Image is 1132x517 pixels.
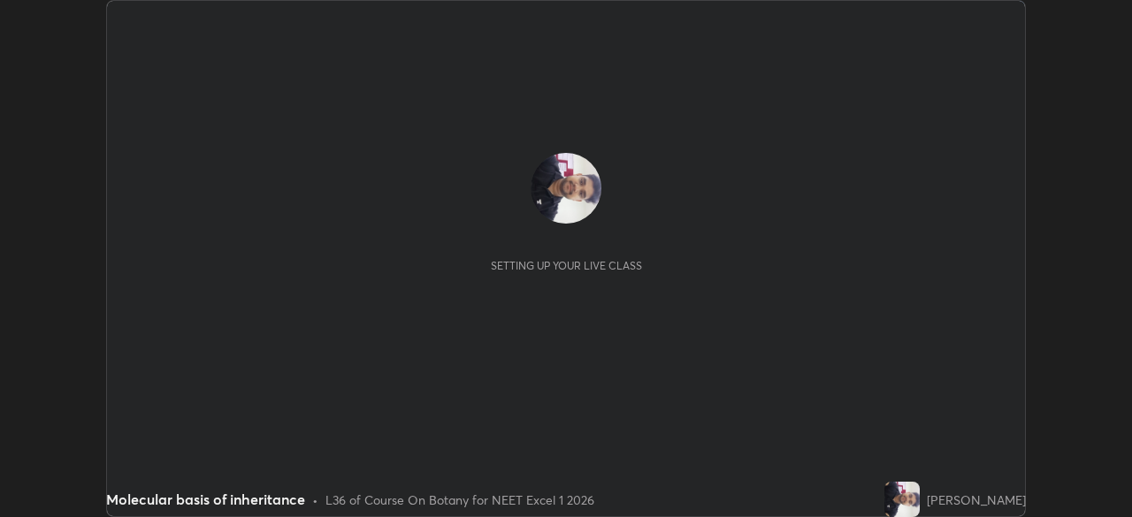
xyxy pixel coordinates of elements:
[312,490,318,509] div: •
[106,489,305,510] div: Molecular basis of inheritance
[927,490,1026,509] div: [PERSON_NAME]
[491,259,642,272] div: Setting up your live class
[884,482,920,517] img: 736025e921674e2abaf8bd4c02bac161.jpg
[531,153,601,224] img: 736025e921674e2abaf8bd4c02bac161.jpg
[325,490,594,509] div: L36 of Course On Botany for NEET Excel 1 2026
